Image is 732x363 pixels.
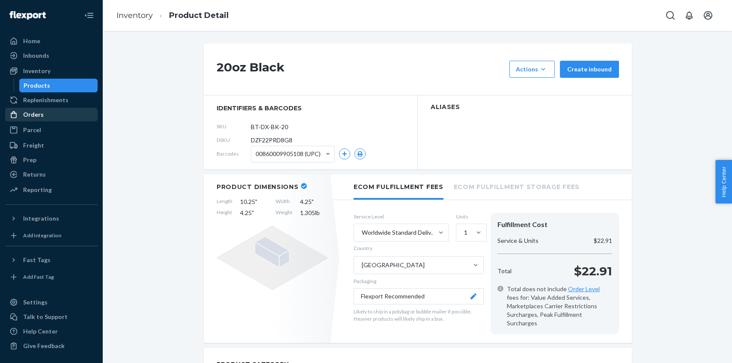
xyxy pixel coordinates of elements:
div: Integrations [23,214,59,223]
button: Create inbound [560,61,619,78]
button: Open Search Box [662,7,679,24]
a: Home [5,34,98,48]
p: $22.91 [574,263,612,280]
span: 10.25 [240,198,268,206]
a: Talk to Support [5,310,98,324]
a: Returns [5,168,98,181]
span: " [255,198,257,205]
span: " [252,209,254,216]
button: Open notifications [681,7,698,24]
ol: breadcrumbs [110,3,235,28]
a: Inventory [5,64,98,78]
div: Orders [23,110,44,119]
span: Height [217,209,232,217]
div: Talk to Support [23,313,68,321]
button: Actions [509,61,555,78]
a: Settings [5,295,98,309]
p: Likely to ship in a polybag or bubble mailer if possible. Heavier products will likely ship in a ... [354,308,484,322]
button: Help Center [715,160,732,204]
div: Country [354,244,372,253]
p: Service & Units [497,236,539,245]
div: Replenishments [23,96,68,104]
button: Close Navigation [80,7,98,24]
div: Add Fast Tag [23,273,54,280]
label: Units [456,213,484,220]
div: Inventory [23,67,51,75]
span: identifiers & barcodes [217,104,405,112]
div: Worldwide Standard Delivered Duty Unpaid [362,228,437,237]
a: Products [19,79,98,92]
div: Give Feedback [23,342,65,350]
img: Flexport logo [9,11,46,20]
button: Open account menu [699,7,717,24]
span: 4.25 [300,198,328,206]
div: Parcel [23,126,41,134]
input: 1 [463,228,464,237]
input: Worldwide Standard Delivered Duty Unpaid [361,228,362,237]
span: Weight [276,209,292,217]
a: Help Center [5,325,98,338]
span: 4.25 [240,209,268,217]
p: Total [497,267,512,275]
div: Freight [23,141,44,150]
span: Length [217,198,232,206]
input: Country[GEOGRAPHIC_DATA] [361,261,362,269]
div: Products [24,81,50,90]
li: Ecom Fulfillment Storage Fees [454,174,580,198]
p: $22.91 [594,236,612,245]
h2: Product Dimensions [217,183,299,191]
span: " [312,198,314,205]
a: Inventory [116,11,153,20]
div: Fast Tags [23,256,51,264]
span: Width [276,198,292,206]
button: Integrations [5,212,98,225]
div: Settings [23,298,48,307]
a: Prep [5,153,98,167]
label: Service Level [354,213,449,220]
h2: Aliases [431,104,619,110]
a: Add Fast Tag [5,270,98,284]
a: Order Level [568,285,600,292]
div: [GEOGRAPHIC_DATA] [362,261,425,269]
button: Flexport Recommended [354,288,484,304]
div: Inbounds [23,51,49,60]
span: DSKU [217,136,251,144]
a: Freight [5,139,98,152]
span: Barcodes [217,150,251,157]
a: Parcel [5,123,98,137]
li: Ecom Fulfillment Fees [354,174,443,200]
div: Prep [23,156,36,164]
span: DZF22PRD8G8 [251,136,292,145]
span: Total does not include fees for: Value Added Services, Marketplaces Carrier Restrictions Surcharg... [507,285,612,328]
a: Inbounds [5,49,98,62]
span: 00860009905108 (UPC) [256,147,321,161]
div: Reporting [23,186,52,194]
span: 1.305 lb [300,209,328,217]
div: 1 [464,228,467,237]
a: Add Integration [5,229,98,242]
a: Replenishments [5,93,98,107]
div: Fulfillment Cost [497,220,612,230]
button: Fast Tags [5,253,98,267]
div: Add Integration [23,232,61,239]
span: SKU [217,123,251,130]
button: Give Feedback [5,339,98,353]
div: Actions [516,65,548,74]
div: Returns [23,170,46,179]
a: Product Detail [169,11,229,20]
a: Orders [5,108,98,121]
div: Home [23,37,40,45]
a: Reporting [5,183,98,197]
div: Help Center [23,327,58,336]
p: Packaging [354,277,484,285]
h1: 20oz Black [217,61,505,78]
